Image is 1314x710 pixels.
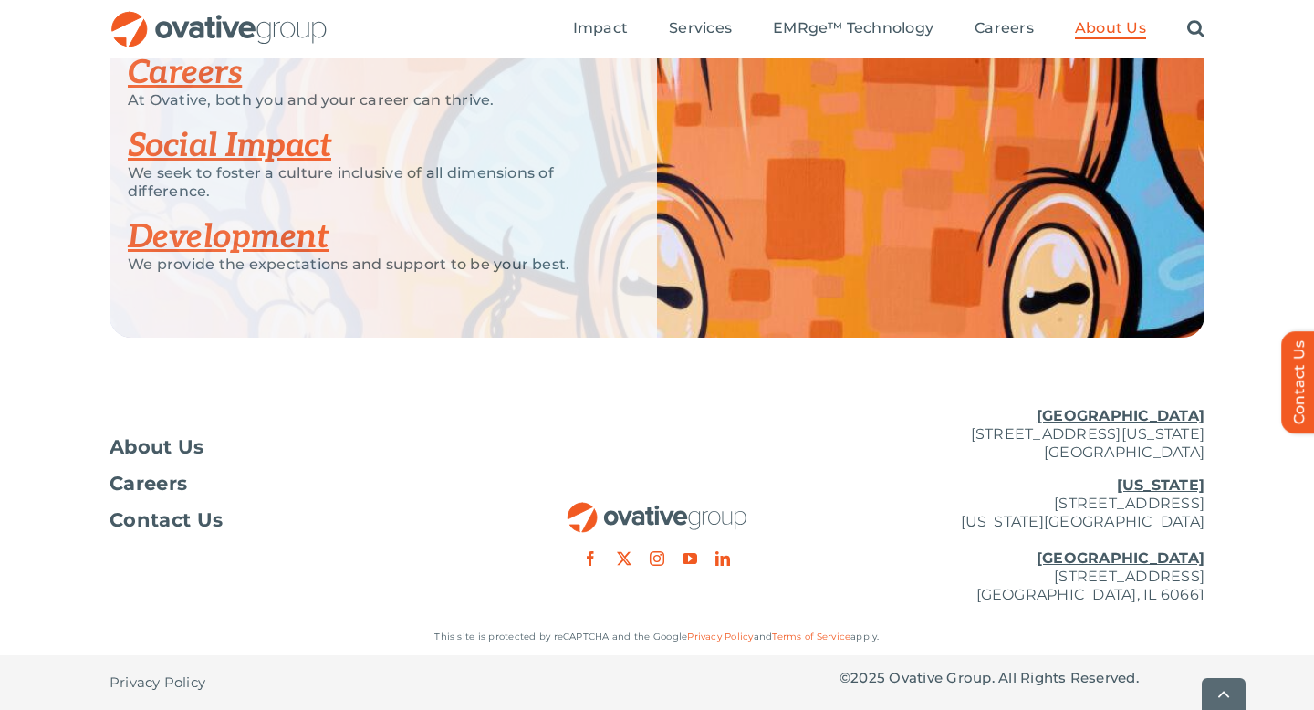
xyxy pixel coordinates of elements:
nav: Footer - Privacy Policy [109,655,474,710]
a: twitter [617,551,631,566]
a: Privacy Policy [687,631,753,642]
p: We provide the expectations and support to be your best. [128,256,611,274]
a: Services [669,19,732,39]
p: This site is protected by reCAPTCHA and the Google and apply. [109,628,1204,646]
span: Careers [975,19,1034,37]
a: OG_Full_horizontal_RGB [109,9,328,26]
a: OG_Full_horizontal_RGB [566,500,748,517]
u: [GEOGRAPHIC_DATA] [1037,549,1204,567]
a: Impact [573,19,628,39]
nav: Footer Menu [109,438,474,529]
u: [GEOGRAPHIC_DATA] [1037,407,1204,424]
a: linkedin [715,551,730,566]
span: Services [669,19,732,37]
a: Careers [975,19,1034,39]
a: About Us [109,438,474,456]
a: youtube [683,551,697,566]
a: Careers [128,53,242,93]
span: About Us [109,438,204,456]
a: Development [128,217,328,257]
span: Contact Us [109,511,223,529]
p: © Ovative Group. All Rights Reserved. [839,669,1204,687]
a: EMRge™ Technology [773,19,933,39]
a: Careers [109,475,474,493]
a: facebook [583,551,598,566]
a: Search [1187,19,1204,39]
a: Privacy Policy [109,655,205,710]
p: [STREET_ADDRESS] [US_STATE][GEOGRAPHIC_DATA] [STREET_ADDRESS] [GEOGRAPHIC_DATA], IL 60661 [839,476,1204,604]
span: Privacy Policy [109,673,205,692]
a: Social Impact [128,126,331,166]
p: We seek to foster a culture inclusive of all dimensions of difference. [128,164,611,201]
span: Impact [573,19,628,37]
span: EMRge™ Technology [773,19,933,37]
p: [STREET_ADDRESS][US_STATE] [GEOGRAPHIC_DATA] [839,407,1204,462]
p: At Ovative, both you and your career can thrive. [128,91,611,110]
a: instagram [650,551,664,566]
a: Terms of Service [772,631,850,642]
a: About Us [1075,19,1146,39]
span: About Us [1075,19,1146,37]
a: Contact Us [109,511,474,529]
u: [US_STATE] [1117,476,1204,494]
span: Careers [109,475,187,493]
span: 2025 [850,669,885,686]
